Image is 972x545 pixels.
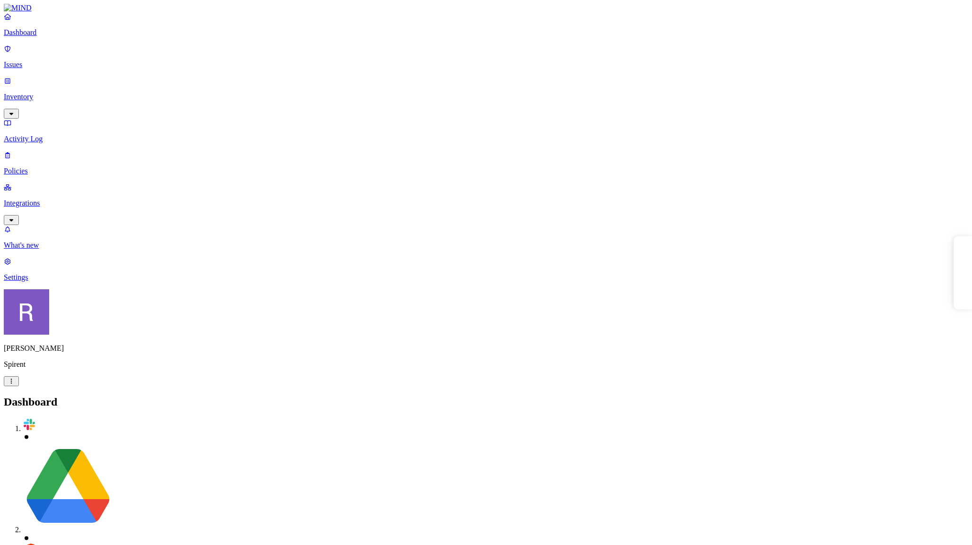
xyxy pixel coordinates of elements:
[4,61,968,69] p: Issues
[4,273,968,282] p: Settings
[23,441,113,532] img: svg%3e
[4,199,968,208] p: Integrations
[4,360,968,369] p: Spirent
[4,4,32,12] img: MIND
[4,77,968,117] a: Inventory
[4,289,49,335] img: Rich Thompson
[4,119,968,143] a: Activity Log
[4,135,968,143] p: Activity Log
[4,44,968,69] a: Issues
[4,241,968,250] p: What's new
[4,28,968,37] p: Dashboard
[4,183,968,224] a: Integrations
[4,225,968,250] a: What's new
[4,396,968,408] h2: Dashboard
[4,151,968,175] a: Policies
[4,257,968,282] a: Settings
[4,344,968,353] p: [PERSON_NAME]
[4,167,968,175] p: Policies
[23,418,36,431] img: svg%3e
[4,93,968,101] p: Inventory
[4,4,968,12] a: MIND
[4,12,968,37] a: Dashboard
